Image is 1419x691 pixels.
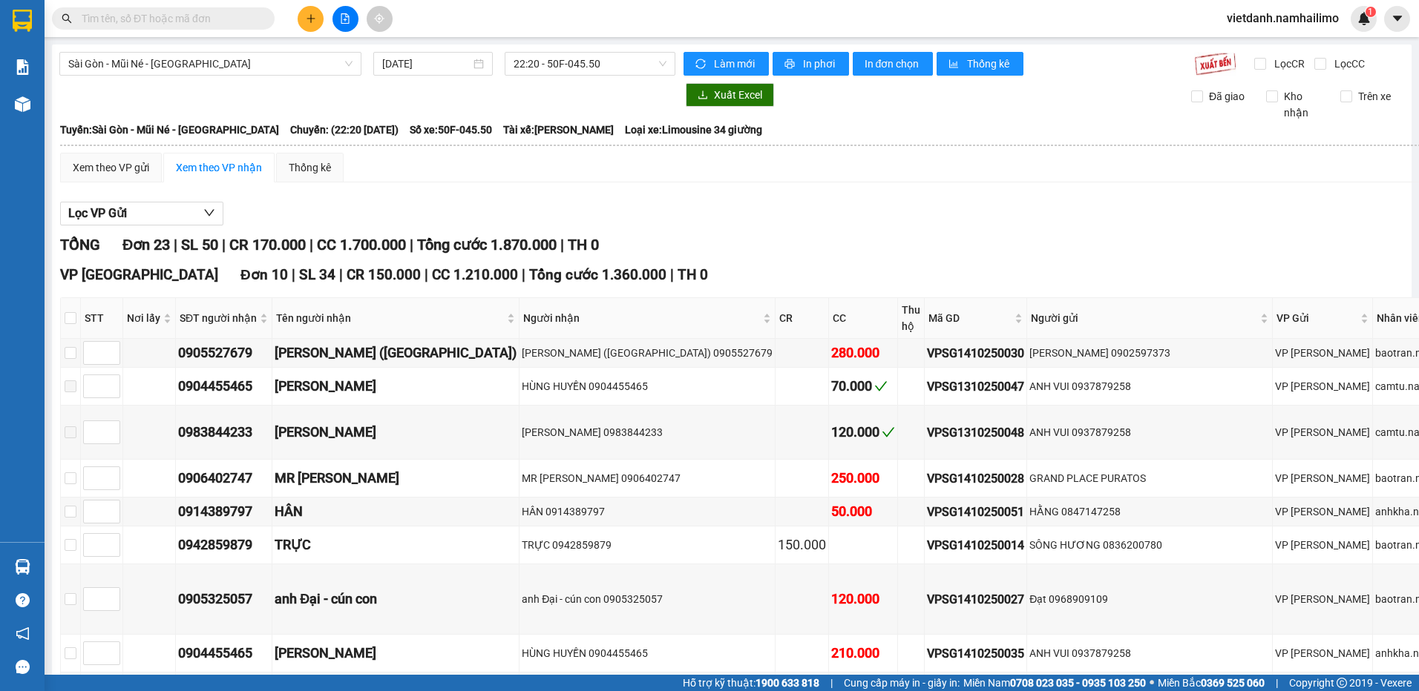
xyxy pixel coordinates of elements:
span: Làm mới [714,56,757,72]
div: VP [PERSON_NAME] [1275,470,1370,486]
div: 0904455465 [178,376,269,397]
td: VP Phạm Ngũ Lão [1273,406,1373,460]
span: check [874,380,888,393]
span: vietdanh.namhailimo [1215,9,1351,27]
div: 120.000 [831,422,895,443]
span: check [882,426,895,439]
td: VP Phạm Ngũ Lão [1273,460,1373,497]
td: 0914389797 [176,497,272,526]
span: In đơn chọn [865,56,922,72]
b: Tuyến: Sài Gòn - Mũi Né - [GEOGRAPHIC_DATA] [60,124,279,136]
button: Lọc VP Gửi [60,202,223,225]
td: VPSG1410250051 [925,497,1027,526]
span: question-circle [16,593,30,607]
span: CR 170.000 [229,236,306,254]
td: 0905325057 [176,564,272,635]
span: TH 0 [678,266,708,283]
span: | [830,675,833,691]
div: VPSG1410250027 [927,590,1024,609]
div: ANH VUI 0937879258 [1029,378,1270,394]
td: VP Phạm Ngũ Lão [1273,339,1373,368]
div: ANH VUI 0937879258 [1029,424,1270,440]
div: VP [PERSON_NAME] [1275,503,1370,520]
div: 280.000 [831,343,895,363]
div: 0905325057 [178,589,269,609]
td: VP Phạm Ngũ Lão [1273,526,1373,564]
td: HÂN [272,497,520,526]
div: TRỰC [275,535,517,555]
span: | [670,266,674,283]
span: search [62,13,72,24]
div: [PERSON_NAME] ([GEOGRAPHIC_DATA]) 0905527679 [522,345,773,361]
button: file-add [332,6,358,32]
button: caret-down [1384,6,1410,32]
span: SL 50 [181,236,218,254]
button: In đơn chọn [853,52,934,76]
span: Người nhận [523,310,760,326]
div: 210.000 [831,643,895,664]
span: Loại xe: Limousine 34 giường [625,122,762,138]
th: Thu hộ [898,298,925,339]
span: message [16,660,30,674]
span: bar-chart [948,59,961,70]
span: SĐT người nhận [180,310,257,326]
span: Chuyến: (22:20 [DATE]) [290,122,399,138]
div: HÙNG HUYỀN 0904455465 [522,645,773,661]
span: aim [374,13,384,24]
strong: 0708 023 035 - 0935 103 250 [1010,677,1146,689]
span: SL 34 [299,266,335,283]
span: sync [695,59,708,70]
td: 0904455465 [176,368,272,406]
td: VP Phạm Ngũ Lão [1273,564,1373,635]
span: copyright [1337,678,1347,688]
span: Lọc CR [1268,56,1307,72]
span: In phơi [803,56,837,72]
div: [PERSON_NAME] 0983844233 [522,424,773,440]
span: Miền Bắc [1158,675,1265,691]
span: | [292,266,295,283]
td: 0904455465 [176,635,272,672]
span: | [339,266,343,283]
img: logo-vxr [13,10,32,32]
button: plus [298,6,324,32]
td: VP Phạm Ngũ Lão [1273,368,1373,406]
div: VP [PERSON_NAME] [1275,645,1370,661]
span: TỔNG [60,236,100,254]
div: HÂN [275,501,517,522]
span: Đơn 10 [240,266,288,283]
div: 0942859879 [178,535,269,555]
div: VP [PERSON_NAME] [1275,537,1370,553]
span: Tổng cước 1.870.000 [417,236,557,254]
span: | [522,266,525,283]
td: VPSG1310250048 [925,406,1027,460]
span: TH 0 [568,236,599,254]
span: Lọc CC [1328,56,1367,72]
span: | [174,236,177,254]
span: Thống kê [967,56,1012,72]
div: 0904455465 [178,643,269,664]
span: Lọc VP Gửi [68,204,127,222]
div: SÔNG HƯƠNG 0836200780 [1029,537,1270,553]
span: Người gửi [1031,310,1257,326]
img: icon-new-feature [1357,12,1371,25]
td: 0942859879 [176,526,272,564]
div: Thống kê [289,159,331,176]
td: MR HIỂN [272,460,520,497]
div: ANH VUI 0937879258 [1029,645,1270,661]
strong: 0369 525 060 [1201,677,1265,689]
span: Kho nhận [1278,88,1330,121]
div: VPSG1410250028 [927,469,1024,488]
img: solution-icon [15,59,30,75]
div: 120.000 [831,589,895,609]
span: | [309,236,313,254]
span: file-add [340,13,350,24]
span: Tài xế: [PERSON_NAME] [503,122,614,138]
div: anh Đại - cún con 0905325057 [522,591,773,607]
div: VPSG1410250051 [927,503,1024,521]
td: VPSG1410250014 [925,526,1027,564]
td: HÙNG HUYỀN [272,635,520,672]
span: Tên người nhận [276,310,504,326]
div: VPSG1310250047 [927,377,1024,396]
span: Mã GD [928,310,1012,326]
td: TRỰC [272,526,520,564]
